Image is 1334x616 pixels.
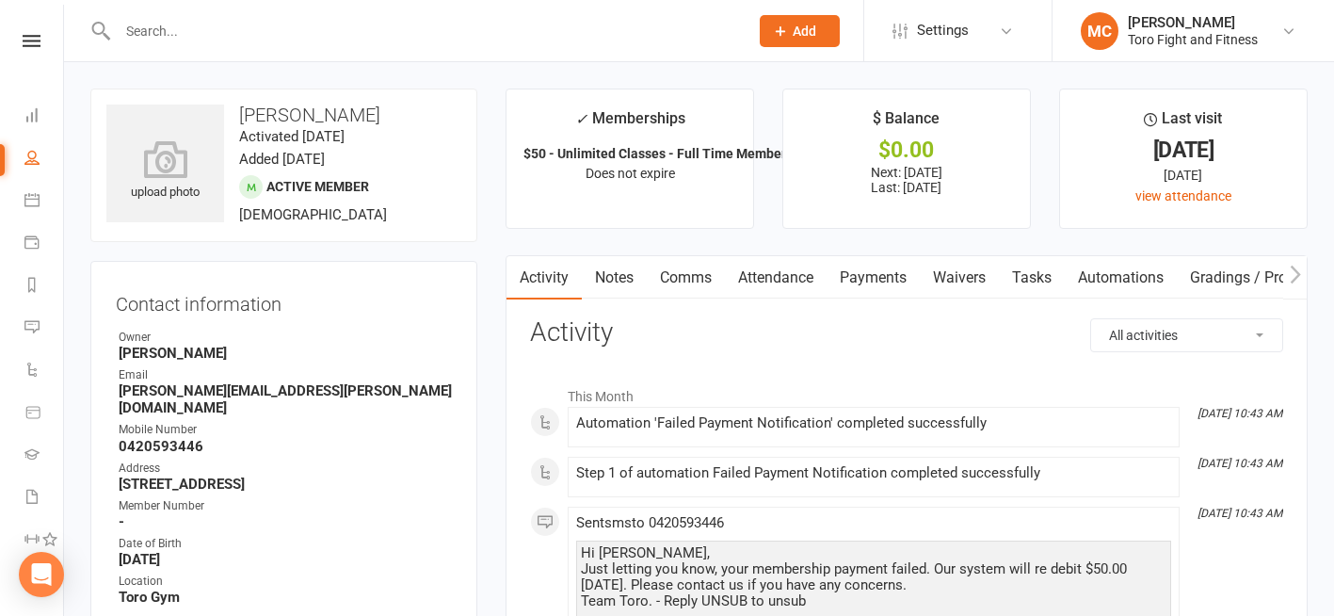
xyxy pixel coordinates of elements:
time: Activated [DATE] [239,128,345,145]
i: [DATE] 10:43 AM [1197,507,1282,520]
strong: [DATE] [119,551,452,568]
div: upload photo [106,140,224,203]
div: Member Number [119,497,452,515]
div: Address [119,460,452,478]
a: Calendar [24,181,63,223]
span: Add [793,24,816,39]
div: Location [119,573,452,591]
button: Add [760,15,840,47]
strong: Toro Gym [119,589,452,606]
strong: 0420593446 [119,438,452,455]
span: Does not expire [586,166,675,181]
div: Memberships [575,106,685,141]
a: Comms [647,256,725,300]
a: Automations [1065,256,1177,300]
i: ✓ [575,110,587,128]
strong: - [119,513,452,530]
a: Notes [582,256,647,300]
div: [PERSON_NAME] [1128,14,1258,31]
a: Waivers [920,256,999,300]
li: This Month [530,377,1283,407]
h3: Activity [530,318,1283,348]
a: Dashboard [24,96,63,138]
i: [DATE] 10:43 AM [1197,407,1282,420]
a: People [24,138,63,181]
time: Added [DATE] [239,151,325,168]
div: [DATE] [1077,165,1290,186]
p: Next: [DATE] Last: [DATE] [800,165,1013,195]
strong: [STREET_ADDRESS] [119,476,452,493]
span: Settings [917,9,969,52]
div: Last visit [1144,106,1222,140]
div: Automation 'Failed Payment Notification' completed successfully [576,415,1171,431]
a: Activity [506,256,582,300]
div: Owner [119,329,452,347]
span: Active member [266,179,369,194]
a: view attendance [1135,188,1231,203]
div: $ Balance [873,106,940,140]
i: [DATE] 10:43 AM [1197,457,1282,470]
div: MC [1081,12,1118,50]
span: Sent sms to 0420593446 [576,514,724,531]
a: Attendance [725,256,827,300]
a: Payments [24,223,63,266]
strong: [PERSON_NAME][EMAIL_ADDRESS][PERSON_NAME][DOMAIN_NAME] [119,382,452,416]
h3: [PERSON_NAME] [106,105,461,125]
div: Toro Fight and Fitness [1128,31,1258,48]
a: Tasks [999,256,1065,300]
strong: [PERSON_NAME] [119,345,452,362]
div: [DATE] [1077,140,1290,160]
a: Payments [827,256,920,300]
div: Email [119,366,452,384]
a: Reports [24,266,63,308]
div: Hi [PERSON_NAME], Just letting you know, your membership payment failed. Our system will re debit... [581,545,1166,609]
div: Mobile Number [119,421,452,439]
strong: $50 - Unlimited Classes - Full Time Member... [523,146,796,161]
span: [DEMOGRAPHIC_DATA] [239,206,387,223]
a: Product Sales [24,393,63,435]
h3: Contact information [116,286,452,315]
div: $0.00 [800,140,1013,160]
div: Step 1 of automation Failed Payment Notification completed successfully [576,465,1171,481]
div: Open Intercom Messenger [19,552,64,597]
input: Search... [112,18,735,44]
div: Date of Birth [119,535,452,553]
